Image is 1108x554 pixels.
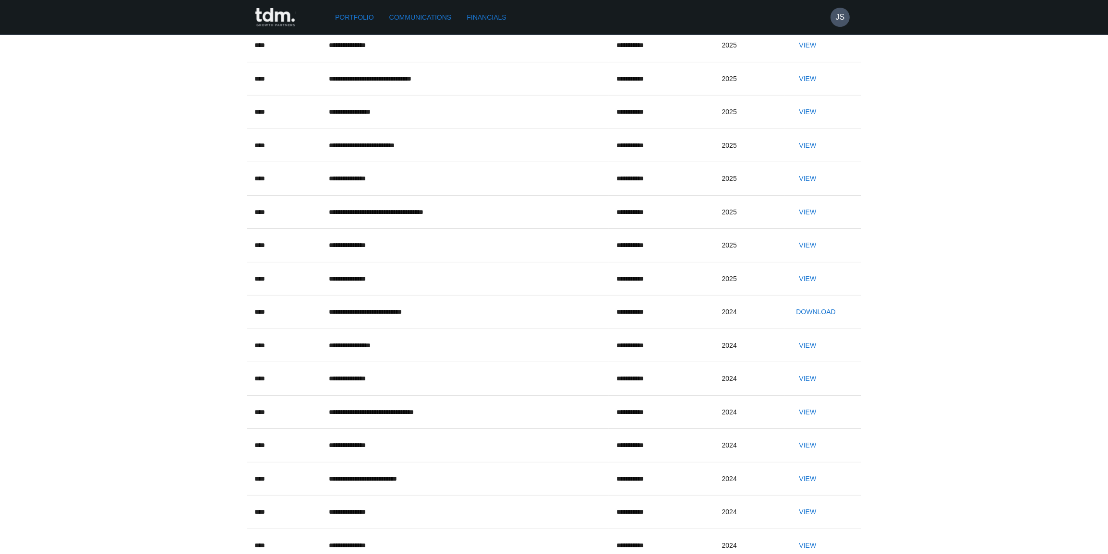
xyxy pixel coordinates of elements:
td: 2024 [714,362,785,396]
button: View [792,70,823,88]
td: 2024 [714,462,785,495]
td: 2025 [714,162,785,196]
h6: JS [836,12,845,23]
button: View [792,470,823,488]
a: Communications [385,9,456,26]
button: View [792,170,823,188]
td: 2025 [714,229,785,262]
td: 2025 [714,195,785,229]
td: 2025 [714,129,785,162]
button: View [792,503,823,521]
button: View [792,236,823,254]
td: 2025 [714,29,785,62]
button: JS [831,8,850,27]
td: 2024 [714,329,785,362]
td: 2024 [714,295,785,329]
button: View [792,103,823,121]
button: View [792,337,823,354]
td: 2024 [714,495,785,529]
button: View [792,270,823,288]
button: View [792,436,823,454]
button: Download [792,303,839,321]
td: 2024 [714,395,785,429]
td: 2025 [714,262,785,295]
button: View [792,403,823,421]
a: Financials [463,9,510,26]
button: View [792,137,823,154]
button: View [792,36,823,54]
td: 2024 [714,429,785,462]
td: 2025 [714,95,785,129]
button: View [792,203,823,221]
a: Portfolio [331,9,378,26]
button: View [792,370,823,388]
td: 2025 [714,62,785,95]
